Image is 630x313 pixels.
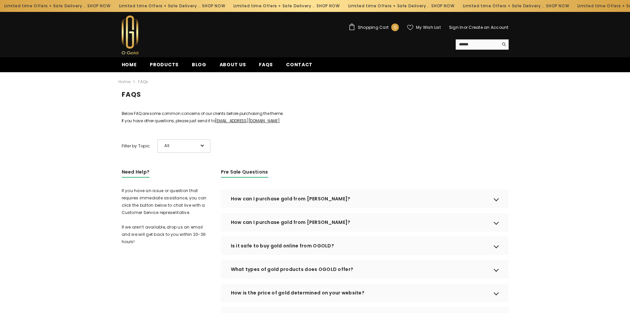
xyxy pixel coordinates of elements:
div: All [157,139,210,153]
a: Blog [185,61,213,72]
p: Below FAQ are some common concerns of our clients before purchasing the theme. If you have other ... [122,110,509,125]
h1: FAQs [122,88,509,106]
span: About us [220,61,246,68]
div: Limited time Offers + Safe Delivery .. [458,1,572,11]
a: SHOP NOW [201,2,225,10]
span: Contact [286,61,313,68]
a: Products [143,61,185,72]
span: FAQs [138,78,148,85]
a: Shopping Cart [349,24,399,31]
a: Create an Account [469,25,508,30]
div: How can I purchase gold from [PERSON_NAME]? [221,189,509,208]
span: 0 [394,24,397,31]
span: Products [150,61,179,68]
div: Limited time Offers + Safe Delivery .. [114,1,229,11]
span: If you have an issue or question that requires immediate assistance, you can click the button bel... [122,188,207,244]
a: SHOP NOW [545,2,568,10]
span: Shopping Cart [358,26,389,29]
div: Limited time Offers + Safe Delivery .. [229,1,343,11]
span: FAQs [259,61,273,68]
a: Sign In [449,25,464,30]
div: Limited time Offers + Safe Delivery .. [343,1,458,11]
a: About us [213,61,253,72]
span: Filter by Topic [122,142,150,150]
div: How can I purchase gold from [PERSON_NAME]? [221,213,509,232]
a: SHOP NOW [316,2,339,10]
div: Is it safe to buy gold online from OGOLD? [221,236,509,255]
button: Search [498,39,509,49]
span: Blog [192,61,206,68]
a: [EMAIL_ADDRESS][DOMAIN_NAME] [215,118,279,124]
a: Contact [279,61,319,72]
a: SHOP NOW [431,2,454,10]
span: All [164,142,197,149]
summary: Search [456,39,509,50]
h3: Pre Sale Questions [221,168,268,178]
a: Home [115,61,144,72]
a: FAQs [252,61,279,72]
h3: Need Help? [122,168,150,178]
img: Ogold Shop [122,16,138,54]
a: Home [118,78,131,85]
nav: breadcrumbs [118,75,505,89]
span: My Wish List [416,26,441,29]
a: My Wish List [407,25,441,30]
div: How is the price of gold determined on your website? [221,284,509,302]
span: Home [122,61,137,68]
span: or [464,25,468,30]
a: SHOP NOW [87,2,110,10]
div: What types of gold products does OGOLD offer? [221,260,509,279]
